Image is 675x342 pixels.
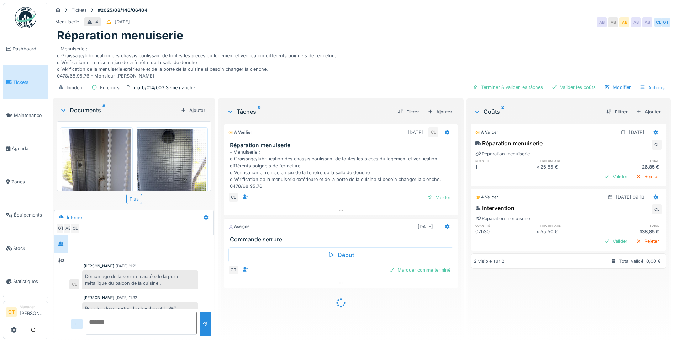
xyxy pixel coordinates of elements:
a: Stock [3,231,48,264]
div: Début [228,247,453,262]
div: Ajouter [178,106,208,115]
div: AB [619,17,629,27]
div: Interne [67,214,82,221]
div: CL [652,140,662,150]
div: Réparation menuiserie [475,139,543,148]
div: Filtrer [395,107,422,117]
div: × [536,228,541,235]
div: 1 [475,164,536,170]
div: 26,85 € [601,164,662,170]
div: CL [228,192,238,202]
div: Réparation menuiserie [475,215,530,222]
div: Tâches [227,107,392,116]
div: 55,50 € [540,228,601,235]
div: [PERSON_NAME] [84,263,114,269]
div: En cours [100,84,120,91]
span: Équipements [14,212,45,218]
sup: 0 [258,107,261,116]
div: [DATE] 11:21 [116,263,136,269]
div: Incident [67,84,84,91]
div: Tickets [72,7,87,14]
div: [DATE] 09:13 [616,194,644,201]
div: Ajouter [633,107,664,117]
div: CL [70,223,80,233]
div: Intervention [475,204,515,212]
a: Dashboard [3,32,48,65]
div: AB [597,17,607,27]
div: CL [69,279,79,289]
div: CL [652,204,662,214]
h1: Réparation menuiserie [57,29,183,42]
strong: #2025/08/146/06404 [95,7,151,14]
div: AB [631,17,641,27]
div: Coûts [474,107,601,116]
span: Statistiques [13,278,45,285]
div: [PERSON_NAME] [84,295,114,300]
h3: Commande serrure [230,236,455,243]
div: OT [661,17,671,27]
div: Total validé: 0,00 € [619,258,661,264]
h6: prix unitaire [540,159,601,163]
div: Manager [20,304,45,310]
div: [DATE] [115,18,130,25]
span: Tickets [13,79,45,86]
h6: quantité [475,159,536,163]
div: 02h30 [475,228,536,235]
div: Rejeter [633,236,662,246]
a: Tickets [3,65,48,98]
div: Terminer & valider les tâches [470,82,546,92]
div: À valider [475,194,498,200]
img: qgv0wrmorcqa42pv7ixya7jxys81 [137,129,206,221]
div: Documents [60,106,178,114]
div: marb/014/003 3ème gauche [134,84,195,91]
div: - Menuiserie ; o Graissage/lubrification des châssis coulissant de toutes les pièces du logement ... [57,43,666,80]
div: Modifier [601,82,634,92]
sup: 2 [501,107,504,116]
div: [DATE] [408,129,423,136]
span: Dashboard [12,46,45,52]
h6: quantité [475,223,536,228]
li: [PERSON_NAME] [20,304,45,320]
div: Démontage de la serrure cassée,de la porte métallique du balcon de la cuisine . [82,270,198,289]
a: Maintenance [3,99,48,132]
h6: total [601,159,662,163]
img: 543vfqnx3vqvs0jw1lphjgc2s66k [62,129,131,221]
div: AB [608,17,618,27]
a: Zones [3,165,48,198]
div: [DATE] [629,129,644,136]
div: CL [654,17,664,27]
div: [DATE] [418,223,433,230]
div: Valider [601,172,630,181]
div: 138,85 € [601,228,662,235]
div: 26,85 € [540,164,601,170]
div: Marquer comme terminé [386,265,453,275]
div: Réparation menuiserie [475,150,530,157]
div: Menuiserie [55,18,79,25]
div: AB [63,223,73,233]
span: Maintenance [14,112,45,119]
div: Valider [601,236,630,246]
div: Valider les coûts [549,82,598,92]
span: Agenda [12,145,45,152]
div: AB [642,17,652,27]
div: 2 visible sur 2 [474,258,505,264]
div: 4 [95,18,98,25]
div: Pour les deux portes ,la chambre et le WC , remplacement des vis 3,5x16 par les vis à [PERSON_NAM... [82,302,198,342]
div: Actions [637,82,668,93]
span: Stock [13,245,45,252]
h3: Réparation menuiserie [230,142,455,149]
div: - Menuiserie ; o Graissage/lubrification des châssis coulissant de toutes les pièces du logement ... [230,149,455,189]
a: Agenda [3,132,48,165]
div: Rejeter [633,172,662,181]
div: OT [56,223,66,233]
span: Zones [11,178,45,185]
div: À valider [475,129,498,135]
div: Ajouter [425,107,455,117]
div: Filtrer [603,107,631,117]
a: Équipements [3,198,48,231]
div: À vérifier [228,129,252,135]
li: OT [6,307,17,317]
h6: total [601,223,662,228]
div: Plus [126,194,142,204]
h6: prix unitaire [540,223,601,228]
